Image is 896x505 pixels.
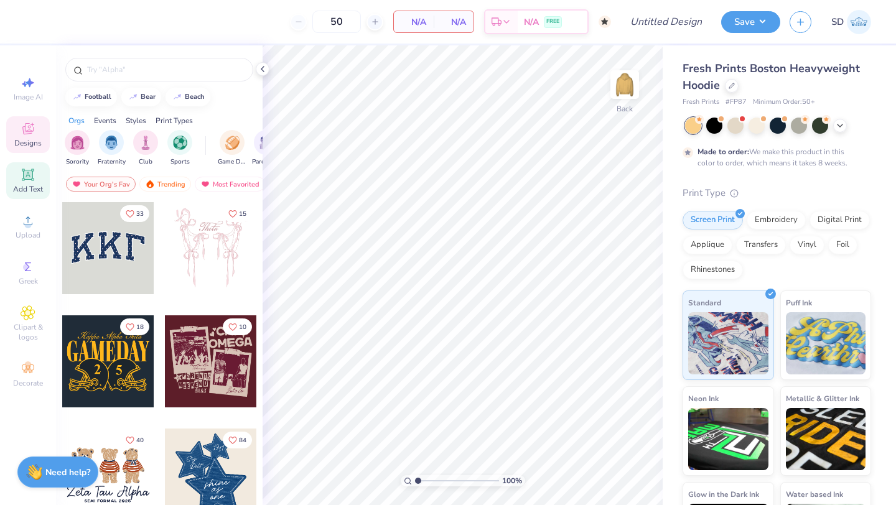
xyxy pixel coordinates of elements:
div: filter for Sorority [65,130,90,167]
div: football [85,93,111,100]
img: trend_line.gif [128,93,138,101]
strong: Need help? [45,466,90,478]
img: trend_line.gif [172,93,182,101]
span: 18 [136,324,144,330]
button: Save [721,11,780,33]
span: FREE [546,17,559,26]
div: Embroidery [747,211,806,229]
strong: Made to order: [698,147,749,157]
button: beach [166,88,210,106]
span: Clipart & logos [6,322,50,342]
span: Metallic & Glitter Ink [786,392,859,405]
div: Events [94,115,116,126]
img: Neon Ink [688,408,768,470]
div: Back [617,103,633,114]
span: Decorate [13,378,43,388]
button: football [65,88,117,106]
div: Screen Print [683,211,743,229]
span: 10 [239,324,246,330]
input: Try "Alpha" [86,63,245,76]
span: 40 [136,437,144,443]
span: Greek [19,276,38,286]
span: 84 [239,437,246,443]
input: Untitled Design [620,9,712,34]
img: most_fav.gif [200,180,210,188]
button: Like [120,205,149,222]
img: Sorority Image [70,136,85,150]
span: Sports [170,157,190,167]
button: filter button [65,130,90,167]
div: Digital Print [810,211,870,229]
span: Sorority [66,157,89,167]
div: Print Type [683,186,871,200]
img: trending.gif [145,180,155,188]
img: Sofia Diep [847,10,871,34]
input: – – [312,11,361,33]
span: 100 % [502,475,522,486]
img: Metallic & Glitter Ink [786,408,866,470]
span: Puff Ink [786,296,812,309]
span: Glow in the Dark Ink [688,488,759,501]
button: Like [223,205,252,222]
div: Foil [828,236,857,254]
span: N/A [401,16,426,29]
span: SD [831,15,844,29]
span: Standard [688,296,721,309]
img: Puff Ink [786,312,866,374]
div: beach [185,93,205,100]
img: Game Day Image [225,136,240,150]
div: filter for Fraternity [98,130,126,167]
div: Trending [139,177,191,192]
button: filter button [218,130,246,167]
button: Like [120,432,149,448]
span: N/A [441,16,466,29]
button: filter button [167,130,192,167]
div: We make this product in this color to order, which means it takes 8 weeks. [698,146,851,169]
span: # FP87 [726,97,747,108]
a: SD [831,10,871,34]
span: Club [139,157,152,167]
img: Fraternity Image [105,136,118,150]
button: filter button [133,130,158,167]
img: Back [612,72,637,97]
span: Fresh Prints [683,97,719,108]
button: Like [223,318,252,335]
div: Your Org's Fav [66,177,136,192]
span: Upload [16,230,40,240]
img: Parent's Weekend Image [259,136,274,150]
span: Image AI [14,92,43,102]
span: 33 [136,211,144,217]
button: filter button [98,130,126,167]
img: trend_line.gif [72,93,82,101]
div: Most Favorited [195,177,265,192]
img: Sports Image [173,136,187,150]
div: Styles [126,115,146,126]
div: Orgs [68,115,85,126]
button: Like [223,432,252,448]
button: filter button [252,130,281,167]
div: filter for Parent's Weekend [252,130,281,167]
img: Club Image [139,136,152,150]
span: Neon Ink [688,392,719,405]
span: Fresh Prints Boston Heavyweight Hoodie [683,61,860,93]
span: Game Day [218,157,246,167]
div: filter for Sports [167,130,192,167]
span: Add Text [13,184,43,194]
div: Vinyl [790,236,824,254]
button: bear [121,88,161,106]
span: Minimum Order: 50 + [753,97,815,108]
span: Parent's Weekend [252,157,281,167]
div: Rhinestones [683,261,743,279]
button: Like [120,318,149,335]
span: Water based Ink [786,488,843,501]
div: filter for Club [133,130,158,167]
span: Designs [14,138,42,148]
img: most_fav.gif [72,180,82,188]
div: filter for Game Day [218,130,246,167]
div: Print Types [156,115,193,126]
span: 15 [239,211,246,217]
span: N/A [524,16,539,29]
span: Fraternity [98,157,126,167]
div: Applique [683,236,732,254]
img: Standard [688,312,768,374]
